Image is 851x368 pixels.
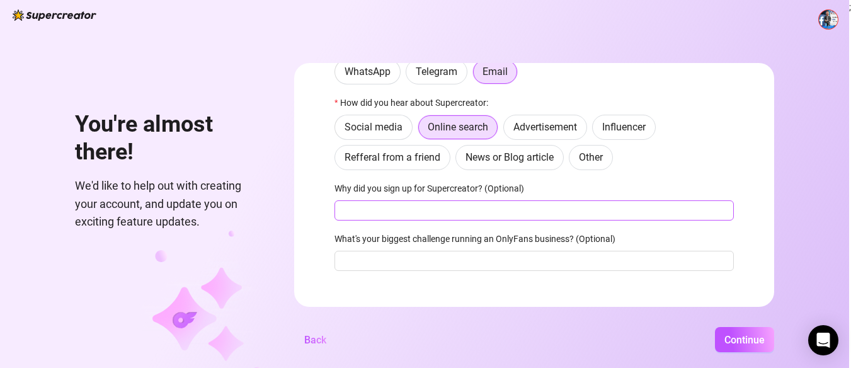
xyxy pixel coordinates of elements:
[345,121,403,133] span: Social media
[334,200,734,221] input: Why did you sign up for Supercreator? (Optional)
[304,334,326,346] span: Back
[294,327,336,352] button: Back
[334,96,496,110] label: How did you hear about Supercreator:
[715,327,774,352] button: Continue
[483,66,508,78] span: Email
[334,181,532,195] label: Why did you sign up for Supercreator? (Optional)
[513,121,577,133] span: Advertisement
[345,66,391,78] span: WhatsApp
[345,151,440,163] span: Refferal from a friend
[428,121,488,133] span: Online search
[334,232,624,246] label: What's your biggest challenge running an OnlyFans business? (Optional)
[416,66,457,78] span: Telegram
[75,111,264,166] h1: You're almost there!
[602,121,646,133] span: Influencer
[334,251,734,271] input: What's your biggest challenge running an OnlyFans business? (Optional)
[819,10,838,29] img: ACg8ocIn3ZbYPjC5hDf0kO5eaUYs2WjH3kEAaNEsm39cu380WhgyBcmFbg=s96-c
[465,151,554,163] span: News or Blog article
[724,334,765,346] span: Continue
[75,177,264,231] span: We'd like to help out with creating your account, and update you on exciting feature updates.
[579,151,603,163] span: Other
[808,325,838,355] div: Open Intercom Messenger
[13,9,96,21] img: logo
